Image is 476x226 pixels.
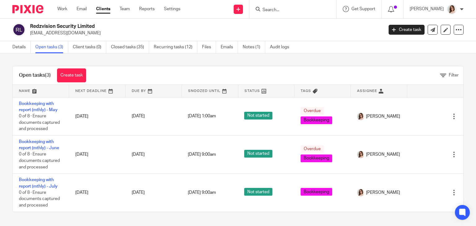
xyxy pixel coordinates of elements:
[19,102,58,112] a: Bookkeeping with report (mthly) - May
[120,6,130,12] a: Team
[301,188,332,196] span: Bookkeeping
[188,152,216,157] span: [DATE] 9:00am
[188,114,216,119] span: [DATE] 1:00am
[301,145,324,153] span: Overdue
[301,107,324,115] span: Overdue
[132,114,145,119] span: [DATE]
[366,151,400,158] span: [PERSON_NAME]
[301,89,311,93] span: Tags
[77,6,87,12] a: Email
[139,6,155,12] a: Reports
[221,41,238,53] a: Emails
[19,114,60,131] span: 0 of 8 · Ensure documents captured and processed
[96,6,110,12] a: Clients
[164,6,180,12] a: Settings
[357,189,364,196] img: Caroline%20-%20HS%20-%20LI.png
[270,41,294,53] a: Audit logs
[389,25,425,35] a: Create task
[57,68,86,82] a: Create task
[188,89,221,93] span: Snoozed Until
[244,188,272,196] span: Not started
[245,89,260,93] span: Status
[19,140,59,150] a: Bookkeeping with report (mthly) - June
[132,152,145,157] span: [DATE]
[202,41,216,53] a: Files
[301,116,332,124] span: Bookkeeping
[69,97,126,135] td: [DATE]
[69,135,126,173] td: [DATE]
[111,41,149,53] a: Closed tasks (35)
[19,190,60,207] span: 0 of 8 · Ensure documents captured and processed
[30,23,310,30] h2: Redzvision Security Limited
[366,113,400,120] span: [PERSON_NAME]
[244,150,272,158] span: Not started
[243,41,265,53] a: Notes (1)
[73,41,106,53] a: Client tasks (0)
[19,152,60,169] span: 0 of 8 · Ensure documents captured and processed
[19,72,51,79] h1: Open tasks
[244,112,272,120] span: Not started
[366,189,400,196] span: [PERSON_NAME]
[410,6,444,12] p: [PERSON_NAME]
[262,7,318,13] input: Search
[12,5,43,13] img: Pixie
[35,41,68,53] a: Open tasks (3)
[57,6,67,12] a: Work
[12,41,31,53] a: Details
[30,30,379,36] p: [EMAIL_ADDRESS][DOMAIN_NAME]
[154,41,197,53] a: Recurring tasks (12)
[449,73,459,77] span: Filter
[357,113,364,120] img: Caroline%20-%20HS%20-%20LI.png
[69,174,126,212] td: [DATE]
[12,23,25,36] img: svg%3E
[19,178,58,188] a: Bookkeeping with report (mthly) - July
[357,151,364,158] img: Caroline%20-%20HS%20-%20LI.png
[132,190,145,195] span: [DATE]
[45,73,51,78] span: (3)
[301,154,332,162] span: Bookkeeping
[188,190,216,195] span: [DATE] 9:00am
[447,4,457,14] img: Caroline%20-%20HS%20-%20LI.png
[351,7,375,11] span: Get Support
